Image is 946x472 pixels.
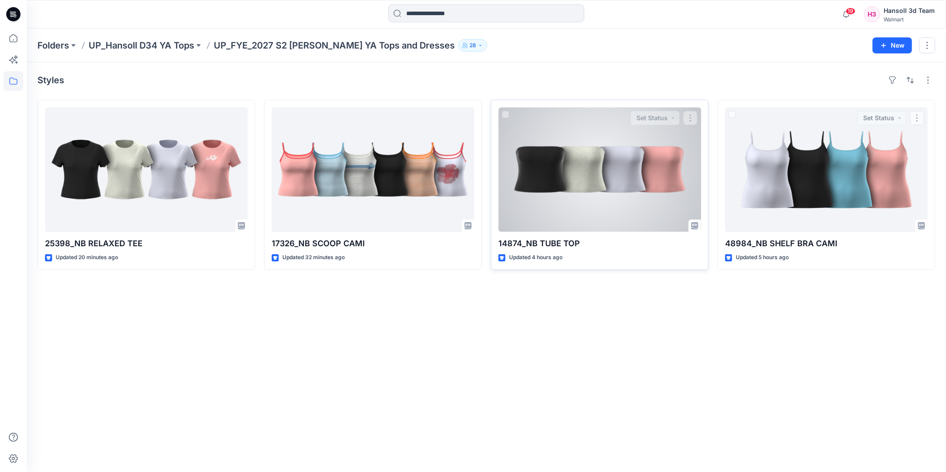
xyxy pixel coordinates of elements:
p: 48984_NB SHELF BRA CAMI [725,237,928,250]
div: H3 [864,6,880,22]
a: Folders [37,39,69,52]
p: Updated 32 minutes ago [282,253,345,262]
h4: Styles [37,75,64,85]
p: 14874_NB TUBE TOP [498,237,701,250]
a: 25398_NB RELAXED TEE [45,107,248,232]
a: 14874_NB TUBE TOP [498,107,701,232]
p: 28 [469,41,476,50]
button: 28 [458,39,487,52]
a: UP_Hansoll D34 YA Tops [89,39,194,52]
a: 48984_NB SHELF BRA CAMI [725,107,928,232]
p: 25398_NB RELAXED TEE [45,237,248,250]
p: 17326_NB SCOOP CAMI [272,237,474,250]
span: 19 [846,8,856,15]
p: Updated 4 hours ago [509,253,563,262]
button: New [873,37,912,53]
div: Hansoll 3d Team [884,5,935,16]
p: UP_FYE_2027 S2 [PERSON_NAME] YA Tops and Dresses [214,39,455,52]
p: Updated 5 hours ago [736,253,789,262]
p: Updated 20 minutes ago [56,253,118,262]
a: 17326_NB SCOOP CAMI [272,107,474,232]
div: Walmart [884,16,935,23]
